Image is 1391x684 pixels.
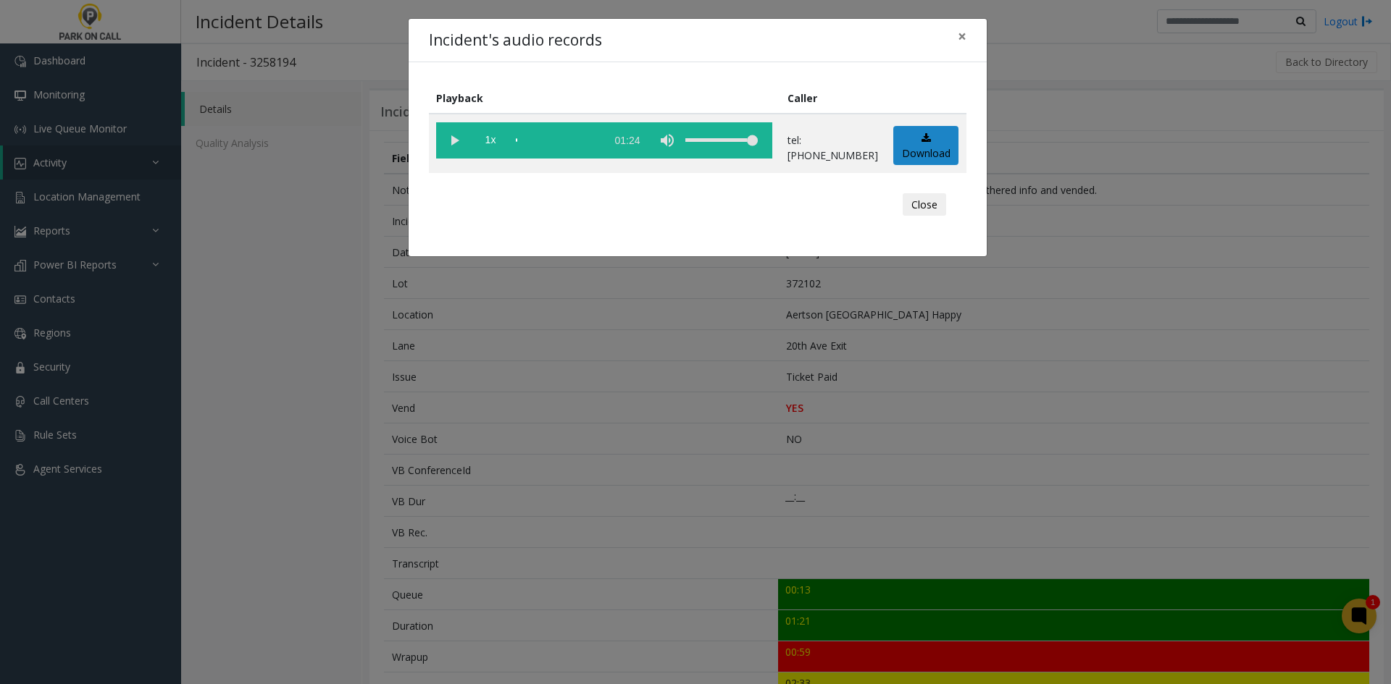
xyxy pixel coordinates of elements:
a: Download [893,126,958,166]
p: tel:[PHONE_NUMBER] [788,132,878,163]
div: scrub bar [516,122,598,159]
button: Close [948,19,977,54]
span: × [958,26,966,46]
span: playback speed button [472,122,509,159]
th: Caller [780,83,886,114]
button: Close [903,193,946,216]
th: Playback [429,83,780,114]
h4: Incident's audio records [429,29,602,52]
div: volume level [685,122,758,159]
